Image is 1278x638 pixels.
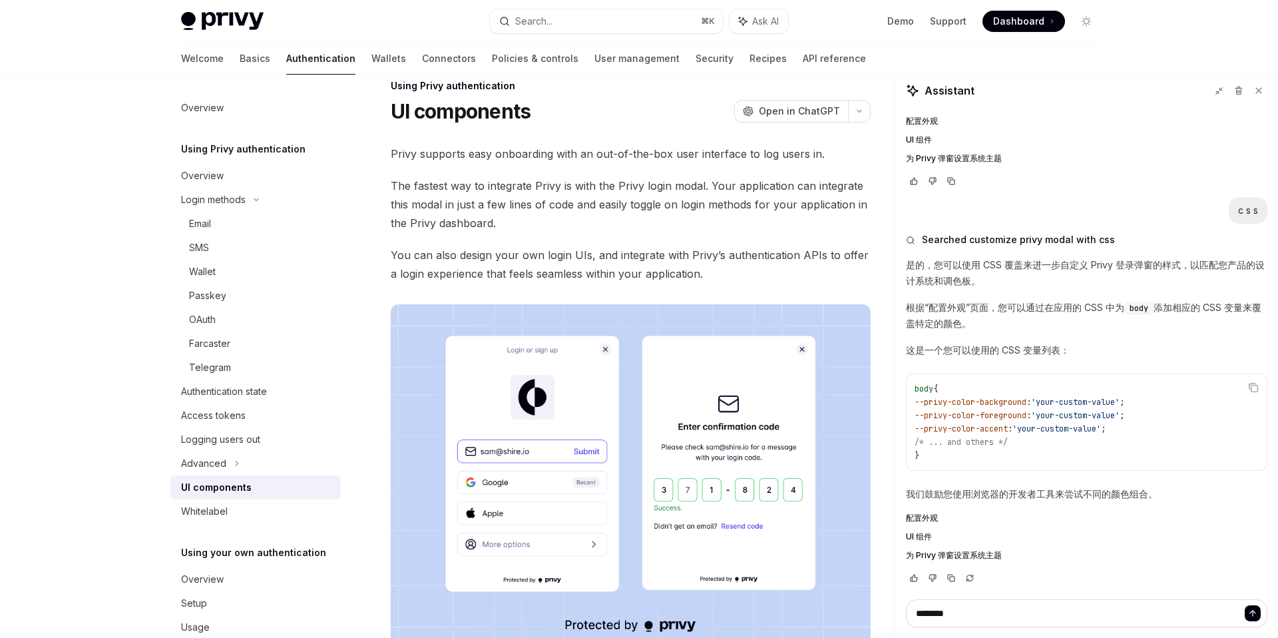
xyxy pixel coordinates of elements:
span: Open in ChatGPT [759,105,840,118]
span: ; [1120,397,1124,408]
a: Whitelabel [170,499,341,523]
div: Advanced [181,456,226,472]
span: 'your-custom-value' [1031,397,1120,408]
a: Authentication state [170,380,341,404]
span: } [915,450,919,461]
a: Basics [240,43,270,75]
span: The fastest way to integrate Privy is with the Privy login modal. Your application can integrate ... [391,176,871,232]
a: Welcome [181,43,224,75]
span: { [933,384,938,394]
span: Privy supports easy onboarding with an out-of-the-box user interface to log users in. [391,145,871,163]
div: Farcaster [189,336,230,352]
span: You can also design your own login UIs, and integrate with Privy’s authentication APIs to offer a... [391,246,871,283]
span: ⌘ K [701,16,715,27]
div: Telegram [189,360,231,376]
h5: Using Privy authentication [181,141,306,157]
a: 为 Privy 弹窗设置系统主题 [906,153,1267,164]
p: 根据“配置外观”页面，您可以通过在应用的 CSS 中为 添加相应的 CSS 变量来覆盖特定的颜色。 [906,300,1267,332]
span: Assistant [925,83,974,99]
div: Wallet [189,264,216,280]
span: Dashboard [993,15,1044,28]
span: body [1130,303,1148,314]
span: : [1026,410,1031,421]
div: Logging users out [181,432,260,448]
button: Search...⌘K [490,9,723,33]
a: Recipes [749,43,787,75]
button: Open in ChatGPT [734,100,848,123]
a: User management [594,43,680,75]
span: : [1008,424,1012,434]
div: Login methods [181,192,246,208]
h1: UI components [391,99,531,123]
a: Passkey [170,284,341,308]
button: Searched customize privy modal with css [906,233,1267,246]
button: Ask AI [730,9,788,33]
a: UI components [170,476,341,499]
a: OAuth [170,308,341,332]
a: Connectors [422,43,476,75]
button: Copy the contents from the code block [1245,379,1262,396]
a: Overview [170,164,341,188]
a: Telegram [170,356,341,380]
span: 'your-custom-value' [1012,424,1101,434]
div: Authentication state [181,384,267,400]
a: Setup [170,591,341,615]
span: ; [1101,424,1106,434]
span: Ask AI [752,15,779,28]
div: Whitelabel [181,503,228,519]
div: Using Privy authentication [391,79,871,93]
a: UI 组件 [906,135,1267,145]
span: 'your-custom-value' [1031,410,1120,421]
a: 配置外观 [906,513,1267,523]
a: Security [696,43,734,75]
div: Passkey [189,288,226,304]
span: /* ... and others */ [915,437,1008,448]
span: --privy-color-background [915,397,1026,408]
a: Email [170,212,341,236]
span: --privy-color-foreground [915,410,1026,421]
a: 配置外观 [906,116,1267,127]
div: Overview [181,168,224,184]
span: 为 Privy 弹窗设置系统主题 [906,153,1002,164]
span: ; [1120,410,1124,421]
a: SMS [170,236,341,260]
span: UI 组件 [906,135,932,145]
a: Logging users out [170,428,341,452]
a: Farcaster [170,332,341,356]
a: API reference [803,43,866,75]
p: 这是一个您可以使用的 CSS 变量列表： [906,342,1267,358]
div: UI components [181,479,252,495]
a: Authentication [286,43,355,75]
span: UI 组件 [906,531,932,542]
button: Toggle dark mode [1076,11,1097,32]
span: Searched customize privy modal with css [922,233,1115,246]
a: Demo [887,15,914,28]
h5: Using your own authentication [181,545,326,561]
span: --privy-color-accent [915,424,1008,434]
div: Access tokens [181,408,246,424]
a: Access tokens [170,404,341,428]
p: 是的，您可以使用 CSS 覆盖来进一步自定义 Privy 登录弹窗的样式，以匹配您产品的设计系统和调色板。 [906,257,1267,289]
div: Setup [181,595,207,611]
button: Send message [1245,605,1261,621]
a: Overview [170,567,341,591]
div: Overview [181,571,224,587]
a: Dashboard [982,11,1065,32]
a: Support [930,15,966,28]
a: Overview [170,96,341,120]
div: Email [189,216,211,232]
a: Wallet [170,260,341,284]
a: Policies & controls [492,43,578,75]
a: UI 组件 [906,531,1267,542]
p: 我们鼓励您使用浏览器的开发者工具来尝试不同的颜色组合。 [906,486,1267,502]
span: 配置外观 [906,116,938,127]
a: 为 Privy 弹窗设置系统主题 [906,550,1267,561]
span: body [915,384,933,394]
span: : [1026,397,1031,408]
span: 为 Privy 弹窗设置系统主题 [906,550,1002,561]
div: Overview [181,100,224,116]
div: SMS [189,240,209,256]
div: c s s [1238,204,1258,217]
div: OAuth [189,312,216,328]
span: 配置外观 [906,513,938,523]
